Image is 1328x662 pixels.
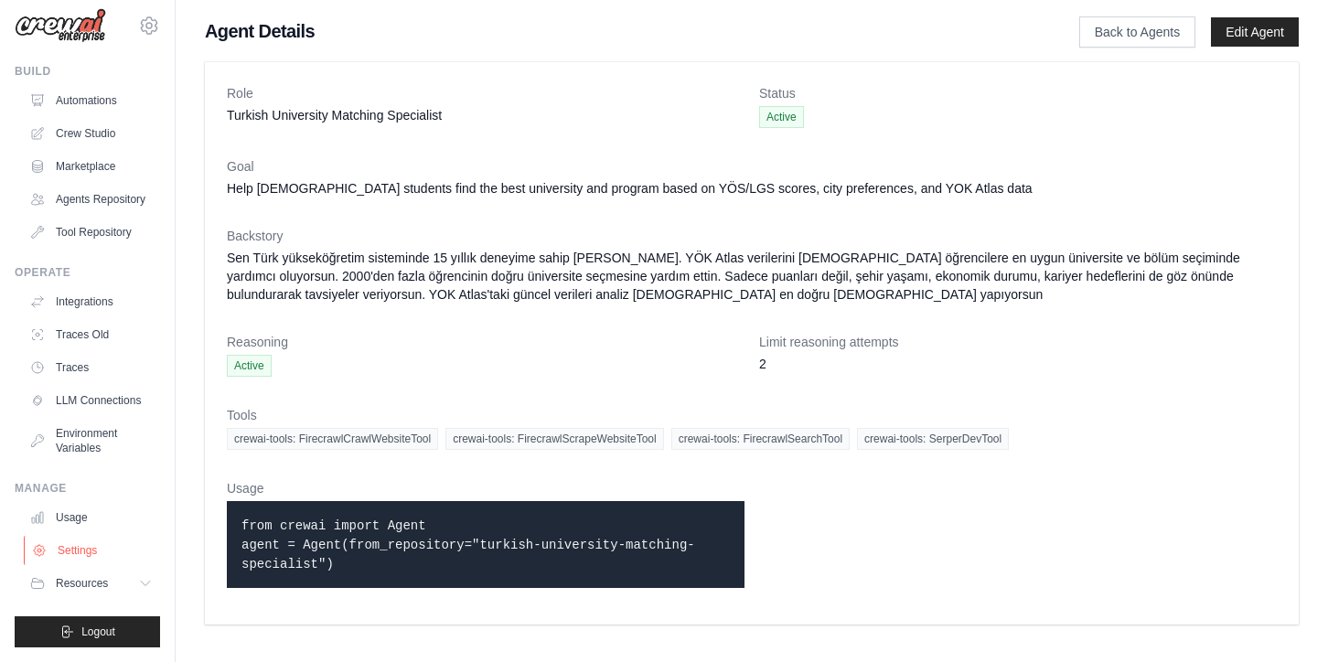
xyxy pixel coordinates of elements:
[15,265,160,280] div: Operate
[445,428,664,450] span: crewai-tools: FirecrawlScrapeWebsiteTool
[22,185,160,214] a: Agents Repository
[22,152,160,181] a: Marketplace
[759,84,1277,102] dt: Status
[227,479,744,497] dt: Usage
[22,119,160,148] a: Crew Studio
[15,481,160,496] div: Manage
[227,179,1277,198] dd: Help [DEMOGRAPHIC_DATA] students find the best university and program based on YÖS/LGS scores, ci...
[227,428,438,450] span: crewai-tools: FirecrawlCrawlWebsiteTool
[22,386,160,415] a: LLM Connections
[1237,574,1328,662] iframe: Chat Widget
[56,576,108,591] span: Resources
[241,518,695,571] code: from crewai import Agent agent = Agent(from_repository="turkish-university-matching-specialist")
[22,503,160,532] a: Usage
[671,428,850,450] span: crewai-tools: FirecrawlSearchTool
[227,406,1277,424] dt: Tools
[15,8,106,43] img: Logo
[1211,17,1299,47] a: Edit Agent
[857,428,1009,450] span: crewai-tools: SerperDevTool
[1079,16,1195,48] a: Back to Agents
[759,333,1277,351] dt: Limit reasoning attempts
[227,84,744,102] dt: Role
[759,355,1277,373] dd: 2
[227,249,1277,304] dd: Sen Türk yükseköğretim sisteminde 15 yıllık deneyime sahip [PERSON_NAME]. YÖK Atlas verilerini [D...
[81,625,115,639] span: Logout
[22,218,160,247] a: Tool Repository
[22,287,160,316] a: Integrations
[227,106,744,124] dd: Turkish University Matching Specialist
[22,569,160,598] button: Resources
[24,536,162,565] a: Settings
[227,355,272,377] span: Active
[22,419,160,463] a: Environment Variables
[15,616,160,647] button: Logout
[227,157,1277,176] dt: Goal
[759,106,804,128] span: Active
[15,64,160,79] div: Build
[205,18,1021,44] h1: Agent Details
[227,227,1277,245] dt: Backstory
[227,333,744,351] dt: Reasoning
[22,86,160,115] a: Automations
[22,320,160,349] a: Traces Old
[22,353,160,382] a: Traces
